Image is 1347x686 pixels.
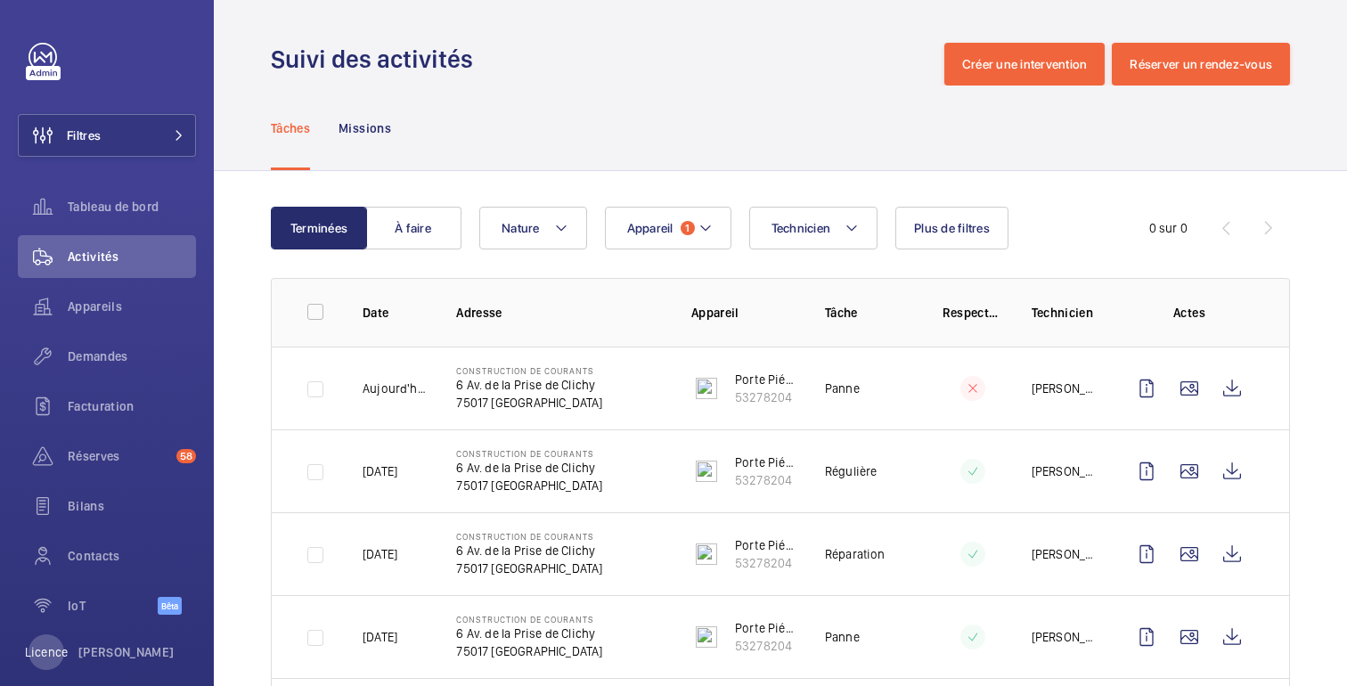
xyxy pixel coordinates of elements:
font: CONSTRUCTION DE COURANTS [456,614,594,625]
font: 0 sur 0 [1149,221,1188,235]
font: Appareil [691,306,739,320]
font: 75017 [GEOGRAPHIC_DATA] [456,478,602,493]
font: Facturation [68,399,135,413]
font: Tâches [271,121,310,135]
font: Porte Piétonne [735,455,818,470]
font: Nature [502,221,540,235]
font: Activités [68,249,118,264]
font: Appareils [68,299,122,314]
font: 6 Av. de la Prise de Clichy [456,461,595,475]
img: telescopic_pedestrian_door.svg [696,626,717,648]
font: Date [363,306,388,320]
font: Créer une intervention [962,57,1088,71]
font: Panne [825,381,860,396]
font: Aujourd'hui [363,381,429,396]
font: 53278204 [735,390,792,404]
font: Licence [25,645,68,659]
font: Filtres [67,128,101,143]
font: 75017 [GEOGRAPHIC_DATA] [456,561,602,576]
img: telescopic_pedestrian_door.svg [696,378,717,399]
font: Actes [1173,306,1205,320]
font: Tâche [825,306,858,320]
font: [DATE] [363,547,397,561]
font: IoT [68,599,86,613]
font: Missions [339,121,391,135]
button: Filtres [18,114,196,157]
font: Réparation [825,547,886,561]
font: 53278204 [735,639,792,653]
font: Tableau de bord [68,200,159,214]
font: [PERSON_NAME] [1032,381,1121,396]
font: Adresse [456,306,502,320]
button: Appareil1 [605,207,731,249]
font: Porte Piétonne [735,538,818,552]
font: Terminées [290,221,347,235]
font: Plus de filtres [914,221,990,235]
font: [DATE] [363,630,397,644]
font: 6 Av. de la Prise de Clichy [456,626,595,641]
font: [PERSON_NAME] [1032,630,1121,644]
font: [PERSON_NAME] [1032,547,1121,561]
font: 1 [685,222,690,234]
font: 75017 [GEOGRAPHIC_DATA] [456,644,602,658]
font: Réserver un rendez-vous [1130,57,1272,71]
font: 6 Av. de la Prise de Clichy [456,378,595,392]
button: Terminées [271,207,367,249]
font: [PERSON_NAME] [78,645,175,659]
font: Panne [825,630,860,644]
font: Porte Piétonne [735,621,818,635]
button: Créer une intervention [944,43,1106,86]
font: [PERSON_NAME] [1032,464,1121,478]
font: Régulière [825,464,878,478]
font: Bêta [161,600,178,611]
button: Plus de filtres [895,207,1008,249]
font: Appareil [627,221,673,235]
img: telescopic_pedestrian_door.svg [696,461,717,482]
font: 53278204 [735,556,792,570]
font: Contacts [68,549,120,563]
font: 53278204 [735,473,792,487]
img: telescopic_pedestrian_door.svg [696,543,717,565]
button: À faire [365,207,461,249]
font: Porte Piétonne [735,372,818,387]
font: Technicien [771,221,831,235]
font: [DATE] [363,464,397,478]
font: 6 Av. de la Prise de Clichy [456,543,595,558]
button: Technicien [749,207,878,249]
font: CONSTRUCTION DE COURANTS [456,448,594,459]
button: Réserver un rendez-vous [1112,43,1290,86]
font: Bilans [68,499,104,513]
font: Réserves [68,449,120,463]
font: Demandes [68,349,128,363]
font: Suivi des activités [271,44,473,74]
font: CONSTRUCTION DE COURANTS [456,531,594,542]
font: CONSTRUCTION DE COURANTS [456,365,594,376]
button: Nature [479,207,587,249]
font: À faire [395,221,431,235]
font: Respecter le délai [943,306,1045,320]
font: 58 [180,450,192,462]
font: Technicien [1032,306,1094,320]
font: 75017 [GEOGRAPHIC_DATA] [456,396,602,410]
